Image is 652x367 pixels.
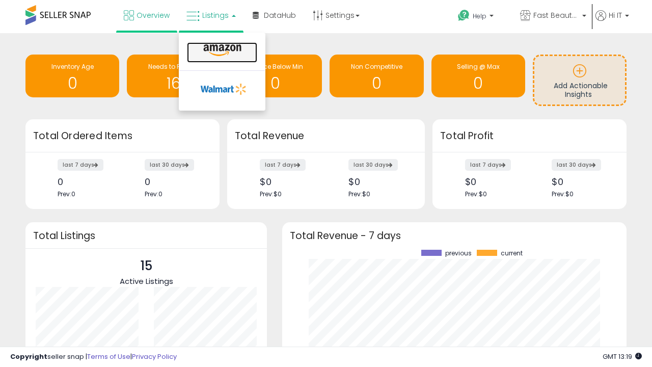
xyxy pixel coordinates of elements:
span: Needs to Reprice [148,62,200,71]
span: Prev: $0 [260,190,282,198]
a: Inventory Age 0 [25,55,119,97]
a: BB Price Below Min 0 [228,55,322,97]
span: Inventory Age [51,62,94,71]
label: last 30 days [348,159,398,171]
span: Prev: 0 [145,190,162,198]
span: previous [445,250,472,257]
span: Help [473,12,486,20]
div: 0 [58,176,115,187]
a: Needs to Reprice 16 [127,55,221,97]
span: Prev: $0 [552,190,574,198]
span: Fast Beauty ([GEOGRAPHIC_DATA]) [533,10,579,20]
h3: Total Ordered Items [33,129,212,143]
h1: 0 [233,75,317,92]
a: Terms of Use [87,352,130,361]
label: last 30 days [145,159,194,171]
h1: 0 [437,75,520,92]
div: seller snap | | [10,352,177,362]
span: Add Actionable Insights [554,81,608,100]
label: last 7 days [465,159,511,171]
div: $0 [465,176,522,187]
span: Prev: $0 [348,190,370,198]
span: Overview [137,10,170,20]
span: Prev: $0 [465,190,487,198]
label: last 7 days [260,159,306,171]
span: 2025-09-16 13:19 GMT [603,352,642,361]
span: Prev: 0 [58,190,75,198]
p: 15 [120,256,173,276]
h3: Total Revenue - 7 days [290,232,619,240]
span: current [501,250,523,257]
span: Listings [202,10,229,20]
h1: 16 [132,75,215,92]
span: Non Competitive [351,62,402,71]
span: Selling @ Max [457,62,500,71]
a: Add Actionable Insights [534,56,625,104]
label: last 30 days [552,159,601,171]
h1: 0 [31,75,114,92]
span: Active Listings [120,276,173,286]
div: $0 [348,176,407,187]
a: Help [450,2,511,33]
h3: Total Listings [33,232,259,240]
strong: Copyright [10,352,47,361]
a: Selling @ Max 0 [431,55,525,97]
span: DataHub [264,10,296,20]
h1: 0 [335,75,418,92]
a: Privacy Policy [132,352,177,361]
a: Non Competitive 0 [330,55,423,97]
label: last 7 days [58,159,103,171]
h3: Total Revenue [235,129,417,143]
div: $0 [260,176,318,187]
div: $0 [552,176,609,187]
span: BB Price Below Min [247,62,303,71]
h3: Total Profit [440,129,619,143]
span: Hi IT [609,10,622,20]
i: Get Help [457,9,470,22]
a: Hi IT [595,10,629,33]
div: 0 [145,176,202,187]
